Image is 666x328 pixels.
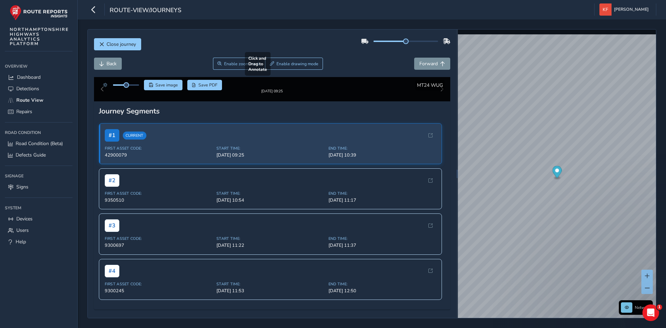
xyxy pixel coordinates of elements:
[216,151,324,157] span: Start Time:
[94,38,141,50] button: Close journey
[105,196,213,202] span: First Asset Code:
[216,158,324,164] span: [DATE] 09:25
[213,58,265,70] button: Zoom
[5,171,72,181] div: Signage
[16,85,39,92] span: Detections
[16,152,46,158] span: Defects Guide
[155,82,178,88] span: Save image
[224,61,261,67] span: Enable zoom mode
[216,242,324,247] span: Start Time:
[265,58,323,70] button: Draw
[251,87,293,94] img: Thumbnail frame
[105,151,213,157] span: First Asset Code:
[17,74,41,81] span: Dashboard
[635,305,651,310] span: Network
[105,180,119,192] span: # 2
[105,158,213,164] span: 42900079
[328,203,436,209] span: [DATE] 11:17
[10,5,68,20] img: rr logo
[106,41,136,48] span: Close journey
[276,61,318,67] span: Enable drawing mode
[417,82,443,89] span: MT24 WUG
[599,3,612,16] img: diamond-layout
[187,80,222,90] button: PDF
[216,293,324,300] span: [DATE] 11:53
[216,196,324,202] span: Start Time:
[16,108,32,115] span: Repairs
[105,225,119,237] span: # 3
[16,140,63,147] span: Road Condition (Beta)
[328,158,436,164] span: [DATE] 10:39
[94,58,122,70] button: Back
[251,94,293,99] div: [DATE] 09:25
[106,60,117,67] span: Back
[216,248,324,254] span: [DATE] 11:22
[16,216,33,222] span: Devices
[552,166,562,180] div: Map marker
[5,213,72,225] a: Devices
[657,304,662,310] span: 1
[123,137,146,145] span: Current
[105,203,213,209] span: 9350510
[16,184,28,190] span: Signs
[105,248,213,254] span: 9300697
[110,6,181,16] span: route-view/journeys
[5,236,72,247] a: Help
[328,248,436,254] span: [DATE] 11:37
[328,151,436,157] span: End Time:
[10,27,69,46] span: NORTHAMPTONSHIRE HIGHWAYS ANALYTICS PLATFORM
[16,97,43,103] span: Route View
[328,293,436,300] span: [DATE] 12:50
[328,287,436,292] span: End Time:
[5,138,72,149] a: Road Condition (Beta)
[5,149,72,161] a: Defects Guide
[614,3,649,16] span: [PERSON_NAME]
[5,181,72,193] a: Signs
[5,106,72,117] a: Repairs
[599,3,651,16] button: [PERSON_NAME]
[5,127,72,138] div: Road Condition
[105,293,213,300] span: 9300245
[5,203,72,213] div: System
[144,80,182,90] button: Save
[216,203,324,209] span: [DATE] 10:54
[414,58,450,70] button: Forward
[105,135,119,147] span: # 1
[5,61,72,72] div: Overview
[328,196,436,202] span: End Time:
[16,227,29,234] span: Users
[16,238,26,245] span: Help
[642,304,659,321] iframe: Intercom live chat
[105,287,213,292] span: First Asset Code:
[105,270,119,283] span: # 4
[105,242,213,247] span: First Asset Code:
[99,112,446,121] div: Journey Segments
[216,287,324,292] span: Start Time:
[328,242,436,247] span: End Time:
[5,225,72,236] a: Users
[419,60,438,67] span: Forward
[5,94,72,106] a: Route View
[5,83,72,94] a: Detections
[5,72,72,83] a: Dashboard
[198,82,217,88] span: Save PDF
